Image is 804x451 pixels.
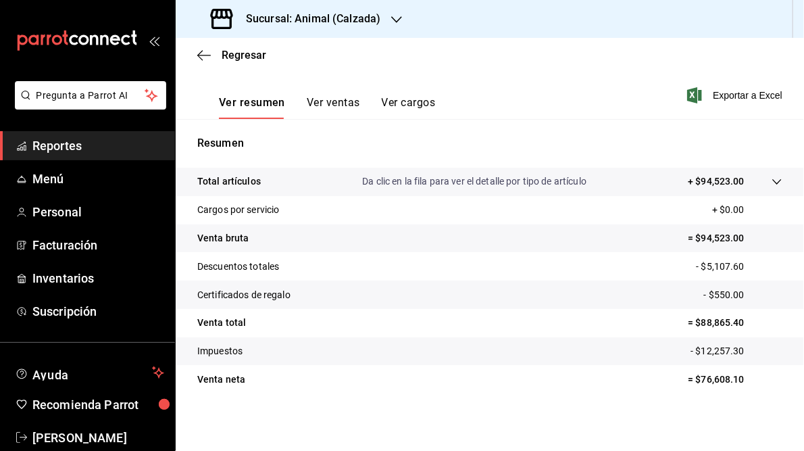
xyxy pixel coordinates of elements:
[382,96,436,119] button: Ver cargos
[688,174,745,189] p: + $94,523.00
[32,429,164,447] span: [PERSON_NAME]
[149,35,159,46] button: open_drawer_menu
[32,364,147,381] span: Ayuda
[197,203,280,217] p: Cargos por servicio
[688,231,782,245] p: = $94,523.00
[36,89,145,103] span: Pregunta a Parrot AI
[688,373,782,387] p: = $76,608.10
[222,49,266,62] span: Regresar
[32,170,164,188] span: Menú
[697,260,782,274] p: - $5,107.60
[197,288,291,302] p: Certificados de regalo
[32,137,164,155] span: Reportes
[307,96,360,119] button: Ver ventas
[32,203,164,221] span: Personal
[197,344,243,358] p: Impuestos
[690,344,782,358] p: - $12,257.30
[219,96,435,119] div: navigation tabs
[197,316,246,330] p: Venta total
[197,135,782,151] p: Resumen
[235,11,380,27] h3: Sucursal: Animal (Calzada)
[688,316,782,330] p: = $88,865.40
[197,231,249,245] p: Venta bruta
[712,203,782,217] p: + $0.00
[32,302,164,321] span: Suscripción
[197,174,261,189] p: Total artículos
[9,98,166,112] a: Pregunta a Parrot AI
[197,49,266,62] button: Regresar
[197,260,279,274] p: Descuentos totales
[32,236,164,254] span: Facturación
[197,373,245,387] p: Venta neta
[704,288,782,302] p: - $550.00
[219,96,285,119] button: Ver resumen
[32,396,164,414] span: Recomienda Parrot
[362,174,586,189] p: Da clic en la fila para ver el detalle por tipo de artículo
[15,81,166,110] button: Pregunta a Parrot AI
[32,269,164,287] span: Inventarios
[690,87,782,103] button: Exportar a Excel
